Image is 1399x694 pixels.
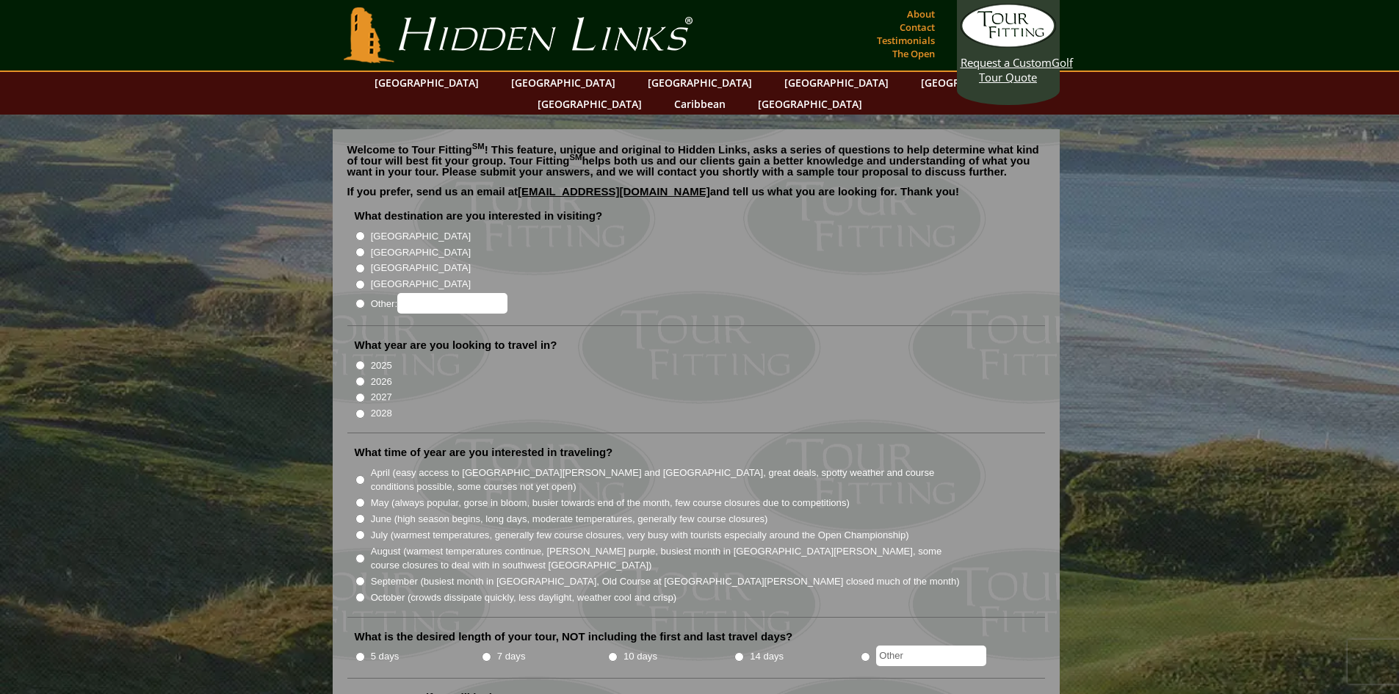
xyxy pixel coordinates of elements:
input: Other: [397,293,507,314]
label: May (always popular, gorse in bloom, busier towards end of the month, few course closures due to ... [371,496,850,510]
a: [GEOGRAPHIC_DATA] [367,72,486,93]
label: April (easy access to [GEOGRAPHIC_DATA][PERSON_NAME] and [GEOGRAPHIC_DATA], great deals, spotty w... [371,466,961,494]
label: 14 days [750,649,784,664]
label: What destination are you interested in visiting? [355,209,603,223]
label: 2026 [371,375,392,389]
sup: SM [472,142,485,151]
a: [GEOGRAPHIC_DATA] [914,72,1033,93]
label: 5 days [371,649,400,664]
label: What year are you looking to travel in? [355,338,557,353]
label: 2028 [371,406,392,421]
a: Request a CustomGolf Tour Quote [961,4,1056,84]
a: [EMAIL_ADDRESS][DOMAIN_NAME] [518,185,710,198]
label: Other: [371,293,507,314]
input: Other [876,646,986,666]
label: What is the desired length of your tour, NOT including the first and last travel days? [355,629,793,644]
label: June (high season begins, long days, moderate temperatures, generally few course closures) [371,512,768,527]
label: 2025 [371,358,392,373]
a: [GEOGRAPHIC_DATA] [751,93,870,115]
label: [GEOGRAPHIC_DATA] [371,261,471,275]
label: October (crowds dissipate quickly, less daylight, weather cool and crisp) [371,590,677,605]
a: The Open [889,43,939,64]
label: August (warmest temperatures continue, [PERSON_NAME] purple, busiest month in [GEOGRAPHIC_DATA][P... [371,544,961,573]
a: [GEOGRAPHIC_DATA] [640,72,759,93]
p: If you prefer, send us an email at and tell us what you are looking for. Thank you! [347,186,1045,208]
label: 2027 [371,390,392,405]
a: [GEOGRAPHIC_DATA] [777,72,896,93]
label: What time of year are you interested in traveling? [355,445,613,460]
a: About [903,4,939,24]
label: [GEOGRAPHIC_DATA] [371,229,471,244]
a: Testimonials [873,30,939,51]
sup: SM [570,153,582,162]
label: [GEOGRAPHIC_DATA] [371,245,471,260]
label: 7 days [497,649,526,664]
a: [GEOGRAPHIC_DATA] [530,93,649,115]
p: Welcome to Tour Fitting ! This feature, unique and original to Hidden Links, asks a series of que... [347,144,1045,177]
label: September (busiest month in [GEOGRAPHIC_DATA], Old Course at [GEOGRAPHIC_DATA][PERSON_NAME] close... [371,574,960,589]
a: Caribbean [667,93,733,115]
label: 10 days [623,649,657,664]
span: Request a Custom [961,55,1052,70]
a: Contact [896,17,939,37]
label: [GEOGRAPHIC_DATA] [371,277,471,292]
a: [GEOGRAPHIC_DATA] [504,72,623,93]
label: July (warmest temperatures, generally few course closures, very busy with tourists especially aro... [371,528,909,543]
